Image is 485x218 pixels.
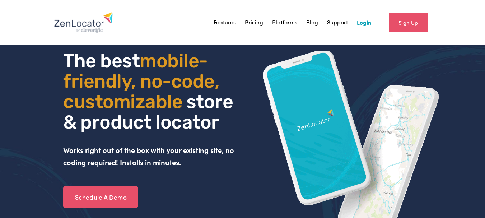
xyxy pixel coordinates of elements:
[54,12,113,33] img: Zenlocator
[272,17,297,28] a: Platforms
[357,17,371,28] a: Login
[63,91,237,133] span: store & product locator
[306,17,318,28] a: Blog
[327,17,348,28] a: Support
[63,145,236,167] strong: Works right out of the box with your existing site, no coding required! Installs in minutes.
[63,50,223,113] span: mobile- friendly, no-code, customizable
[214,17,236,28] a: Features
[63,50,140,72] span: The best
[389,13,428,32] a: Sign Up
[63,186,138,208] a: Schedule A Demo
[245,17,263,28] a: Pricing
